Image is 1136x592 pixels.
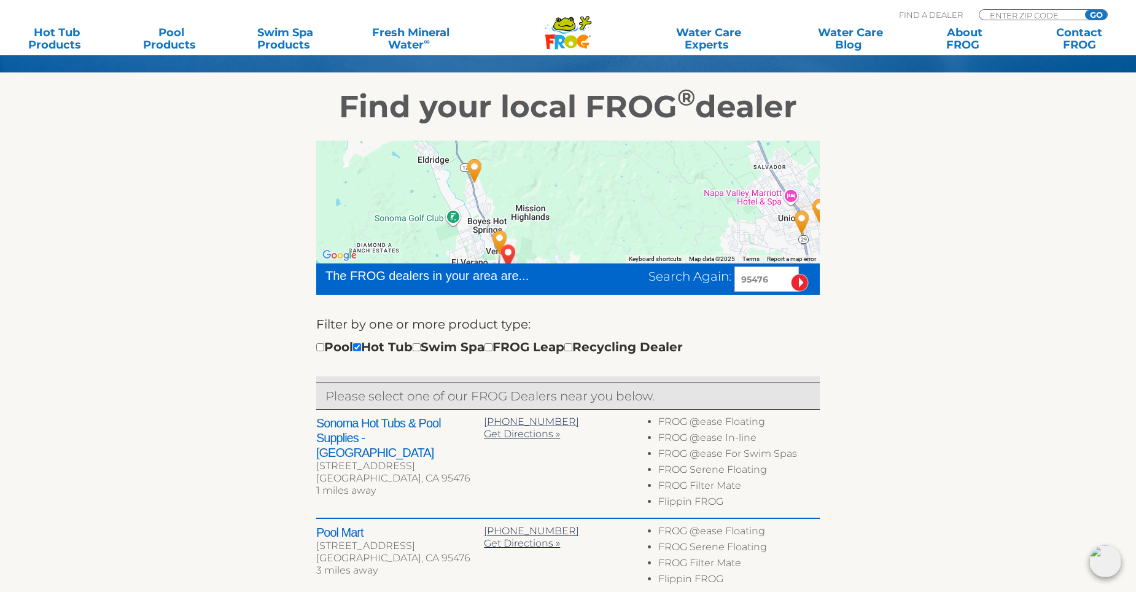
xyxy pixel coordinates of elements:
div: [STREET_ADDRESS] [316,460,484,472]
li: FROG @ease In-line [658,432,820,448]
p: Find A Dealer [899,9,963,20]
li: FROG @ease Floating [658,416,820,432]
div: [STREET_ADDRESS] [316,540,484,552]
a: Hot TubProducts [12,26,101,51]
span: Search Again: [648,269,731,284]
div: Napa Valley Hot Tubs Inc - 10 miles away. [806,194,834,227]
input: Submit [791,274,809,292]
li: Flippin FROG [658,573,820,589]
div: Sonoma Hot Tubs & Pool Supplies - Sonoma - 1 miles away. [486,225,514,259]
a: AboutFROG [920,26,1010,51]
div: [GEOGRAPHIC_DATA], CA 95476 [316,472,484,485]
a: Report a map error [767,255,816,262]
input: Zip Code Form [989,10,1072,20]
div: [GEOGRAPHIC_DATA], CA 95476 [316,552,484,564]
h2: Find your local FROG dealer [190,88,946,125]
button: Keyboard shortcuts [629,255,682,263]
li: Flippin FROG [658,496,820,512]
span: 3 miles away [316,564,378,576]
a: Get Directions » [484,537,560,549]
li: FROG @ease Floating [658,525,820,541]
a: Water CareBlog [806,26,895,51]
a: Get Directions » [484,428,560,440]
li: FROG @ease For Swim Spas [658,448,820,464]
span: Map data ©2025 [689,255,735,262]
a: ContactFROG [1035,26,1124,51]
img: openIcon [1089,545,1121,577]
input: GO [1085,10,1107,20]
h2: Sonoma Hot Tubs & Pool Supplies - [GEOGRAPHIC_DATA] [316,416,484,460]
span: 1 miles away [316,485,376,496]
a: Swim SpaProducts [241,26,330,51]
div: Pool Hot Tub Swim Spa FROG Leap Recycling Dealer [316,337,683,357]
div: AGUA CALIENTE, CA 95476 [494,240,523,273]
sup: ® [677,84,695,111]
div: The FROG dealers in your area are... [325,267,573,285]
a: Water CareExperts [636,26,780,51]
div: Pool Mart - 3 miles away. [461,154,489,187]
li: FROG Serene Floating [658,464,820,480]
li: FROG Filter Mate [658,480,820,496]
sup: ∞ [424,36,430,46]
a: Terms [742,255,760,262]
img: Google [319,247,360,263]
p: Please select one of our FROG Dealers near you below. [325,386,811,406]
a: [PHONE_NUMBER] [484,416,579,427]
a: Open this area in Google Maps (opens a new window) [319,247,360,263]
li: FROG Filter Mate [658,557,820,573]
h2: Pool Mart [316,525,484,540]
div: Sonoma Hot Tubs & Pool Supplies - Napa - 9 miles away. [788,206,816,239]
li: FROG Serene Floating [658,541,820,557]
a: PoolProducts [126,26,216,51]
a: Fresh MineralWater∞ [356,26,467,51]
a: [PHONE_NUMBER] [484,525,579,537]
label: Filter by one or more product type: [316,314,531,334]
